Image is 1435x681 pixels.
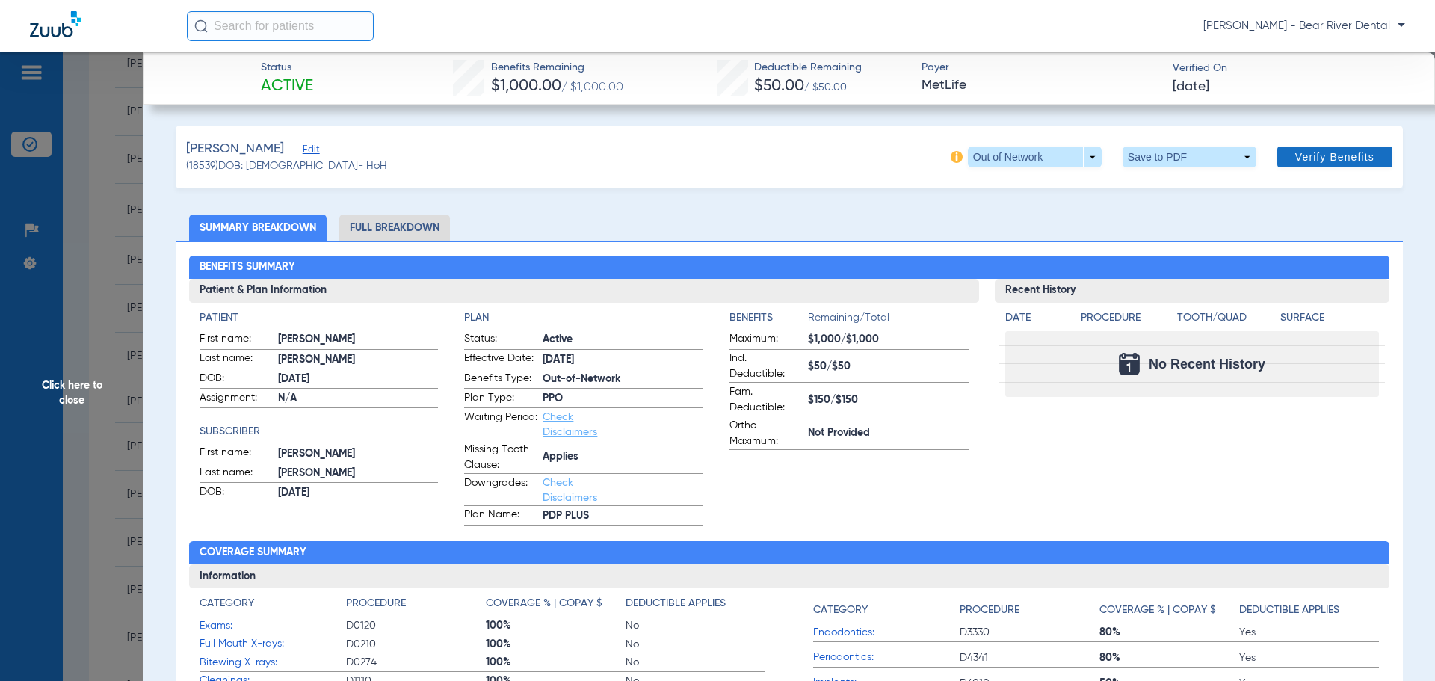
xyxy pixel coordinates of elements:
[626,596,726,611] h4: Deductible Applies
[543,508,703,524] span: PDP PLUS
[1005,310,1068,326] h4: Date
[200,465,273,483] span: Last name:
[1239,603,1339,618] h4: Deductible Applies
[1173,61,1411,76] span: Verified On
[960,603,1019,618] h4: Procedure
[189,564,1390,588] h3: Information
[1203,19,1405,34] span: [PERSON_NAME] - Bear River Dental
[261,76,313,97] span: Active
[960,625,1099,640] span: D3330
[339,215,450,241] li: Full Breakdown
[346,655,486,670] span: D0274
[1005,310,1068,331] app-breakdown-title: Date
[1099,603,1216,618] h4: Coverage % | Copay $
[200,390,273,408] span: Assignment:
[278,391,439,407] span: N/A
[261,60,313,76] span: Status
[278,446,439,462] span: [PERSON_NAME]
[464,410,537,440] span: Waiting Period:
[346,596,406,611] h4: Procedure
[200,351,273,369] span: Last name:
[200,424,439,440] h4: Subscriber
[1360,609,1435,681] iframe: Chat Widget
[278,352,439,368] span: [PERSON_NAME]
[187,11,374,41] input: Search for patients
[729,310,808,331] app-breakdown-title: Benefits
[346,618,486,633] span: D0120
[729,331,803,349] span: Maximum:
[808,310,969,331] span: Remaining/Total
[1277,147,1392,167] button: Verify Benefits
[486,637,626,652] span: 100%
[346,596,486,617] app-breakdown-title: Procedure
[189,256,1390,280] h2: Benefits Summary
[200,445,273,463] span: First name:
[543,391,703,407] span: PPO
[808,425,969,441] span: Not Provided
[626,596,765,617] app-breakdown-title: Deductible Applies
[1099,596,1239,623] app-breakdown-title: Coverage % | Copay $
[1099,650,1239,665] span: 80%
[200,371,273,389] span: DOB:
[464,442,537,473] span: Missing Tooth Clause:
[200,310,439,326] h4: Patient
[1177,310,1276,326] h4: Tooth/Quad
[189,279,979,303] h3: Patient & Plan Information
[1081,310,1172,331] app-breakdown-title: Procedure
[968,147,1102,167] button: Out of Network
[1173,78,1209,96] span: [DATE]
[464,475,537,505] span: Downgrades:
[626,618,765,633] span: No
[491,78,561,94] span: $1,000.00
[543,412,597,437] a: Check Disclaimers
[808,392,969,408] span: $150/$150
[543,478,597,503] a: Check Disclaimers
[486,596,626,617] app-breakdown-title: Coverage % | Copay $
[1295,151,1374,163] span: Verify Benefits
[561,81,623,93] span: / $1,000.00
[729,384,803,416] span: Fam. Deductible:
[543,332,703,348] span: Active
[995,279,1390,303] h3: Recent History
[813,650,960,665] span: Periodontics:
[464,351,537,369] span: Effective Date:
[200,636,346,652] span: Full Mouth X-rays:
[486,618,626,633] span: 100%
[491,60,623,76] span: Benefits Remaining
[200,596,254,611] h4: Category
[813,603,868,618] h4: Category
[1099,625,1239,640] span: 80%
[543,372,703,387] span: Out-of-Network
[1239,596,1379,623] app-breakdown-title: Deductible Applies
[486,596,602,611] h4: Coverage % | Copay $
[278,466,439,481] span: [PERSON_NAME]
[922,76,1160,95] span: MetLife
[951,151,963,163] img: info-icon
[194,19,208,33] img: Search Icon
[1280,310,1379,331] app-breakdown-title: Surface
[200,655,346,671] span: Bitewing X-rays:
[278,332,439,348] span: [PERSON_NAME]
[729,418,803,449] span: Ortho Maximum:
[626,655,765,670] span: No
[729,310,808,326] h4: Benefits
[303,144,316,158] span: Edit
[804,82,847,93] span: / $50.00
[464,331,537,349] span: Status:
[1081,310,1172,326] h4: Procedure
[200,596,346,617] app-breakdown-title: Category
[808,332,969,348] span: $1,000/$1,000
[278,372,439,387] span: [DATE]
[200,331,273,349] span: First name:
[278,485,439,501] span: [DATE]
[464,310,703,326] h4: Plan
[729,351,803,382] span: Ind. Deductible:
[30,11,81,37] img: Zuub Logo
[189,541,1390,565] h2: Coverage Summary
[813,596,960,623] app-breakdown-title: Category
[922,60,1160,76] span: Payer
[464,507,537,525] span: Plan Name:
